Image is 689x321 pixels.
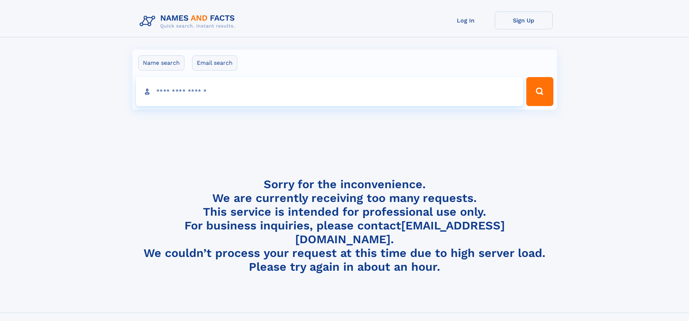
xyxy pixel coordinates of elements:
[192,55,237,71] label: Email search
[526,77,553,106] button: Search Button
[137,12,241,31] img: Logo Names and Facts
[295,219,505,246] a: [EMAIL_ADDRESS][DOMAIN_NAME]
[137,177,553,274] h4: Sorry for the inconvenience. We are currently receiving too many requests. This service is intend...
[495,12,553,29] a: Sign Up
[136,77,523,106] input: search input
[138,55,184,71] label: Name search
[437,12,495,29] a: Log In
